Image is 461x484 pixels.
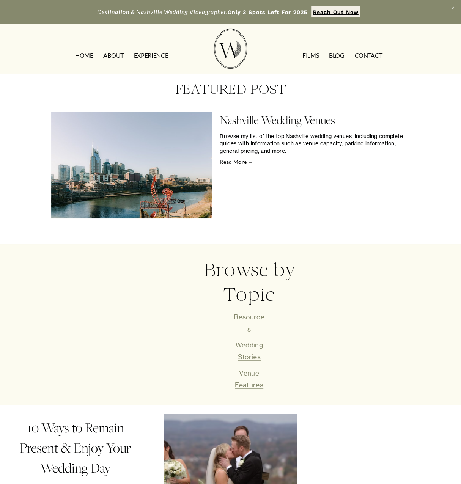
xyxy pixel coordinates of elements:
[103,50,123,62] a: ABOUT
[329,50,345,62] a: Blog
[51,112,220,219] a: Nashville Wedding Venues
[220,158,410,166] a: Read More →
[195,258,303,307] h2: Browse by Topic
[220,132,410,155] p: Browse my list of the top Nashville wedding venues, including complete guides with information su...
[234,313,264,333] a: Resources
[75,50,93,62] a: HOME
[235,341,263,361] a: Wedding Stories
[235,369,263,389] a: Venue Features
[220,112,335,127] a: Nashville Wedding Venues
[311,6,360,17] a: Reach Out Now
[134,50,168,62] a: EXPERIENCE
[51,80,410,99] h3: FEATURED POST
[313,9,359,15] strong: Reach Out Now
[214,29,247,69] img: Wild Fern Weddings
[20,419,131,477] a: 10 Ways to Remain Present & Enjoy Your Wedding Day
[354,50,382,62] a: CONTACT
[51,111,212,218] img: Nashville Wedding Venues
[302,50,319,62] a: FILMS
